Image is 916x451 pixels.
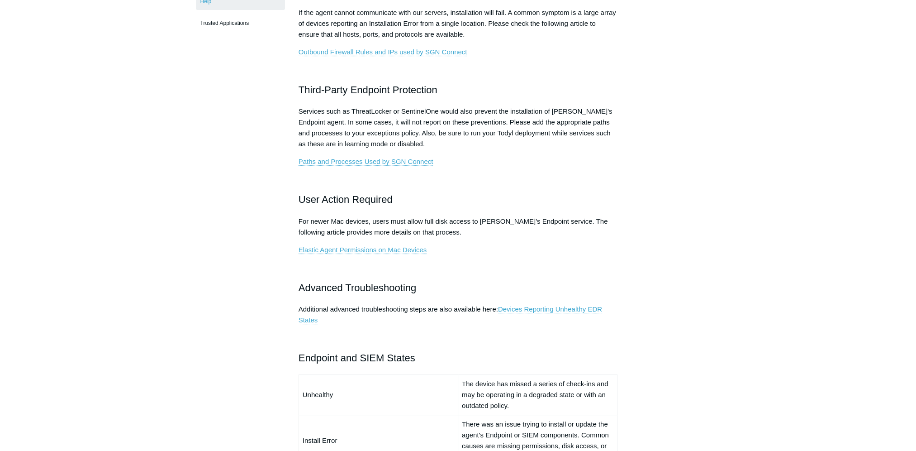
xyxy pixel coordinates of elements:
[299,106,618,149] p: Services such as ThreatLocker or SentinelOne would also prevent the installation of [PERSON_NAME]...
[299,374,458,415] td: Unhealthy
[299,305,602,324] a: Devices Reporting Unhealthy EDR States
[458,374,617,415] td: The device has missed a series of check-ins and may be operating in a degraded state or with an o...
[299,304,618,326] p: Additional advanced troubleshooting steps are also available here:
[299,216,618,238] p: For newer Mac devices, users must allow full disk access to [PERSON_NAME]'s Endpoint service. The...
[299,7,618,40] p: If the agent cannot communicate with our servers, installation will fail. A common symptom is a l...
[299,246,427,254] a: Elastic Agent Permissions on Mac Devices
[196,14,285,32] a: Trusted Applications
[299,158,433,166] a: Paths and Processes Used by SGN Connect
[299,82,618,98] h2: Third-Party Endpoint Protection
[299,350,618,366] h2: Endpoint and SIEM States
[299,48,467,56] a: Outbound Firewall Rules and IPs used by SGN Connect
[299,280,618,296] h2: Advanced Troubleshooting
[299,192,618,207] h2: User Action Required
